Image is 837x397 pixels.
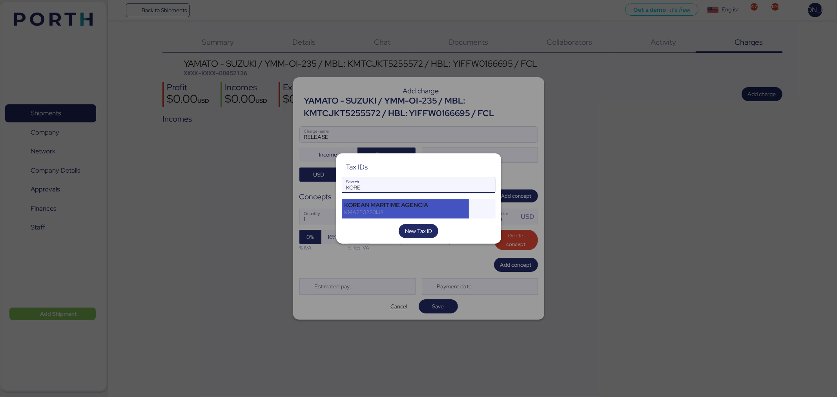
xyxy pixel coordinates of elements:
[399,224,438,238] button: New Tax ID
[345,202,467,209] div: KOREAN MARITIME AGENCIA
[345,209,467,216] div: KMA250220IJ8
[346,164,368,171] div: Tax IDs
[342,177,495,193] input: Search
[405,226,432,236] span: New Tax ID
